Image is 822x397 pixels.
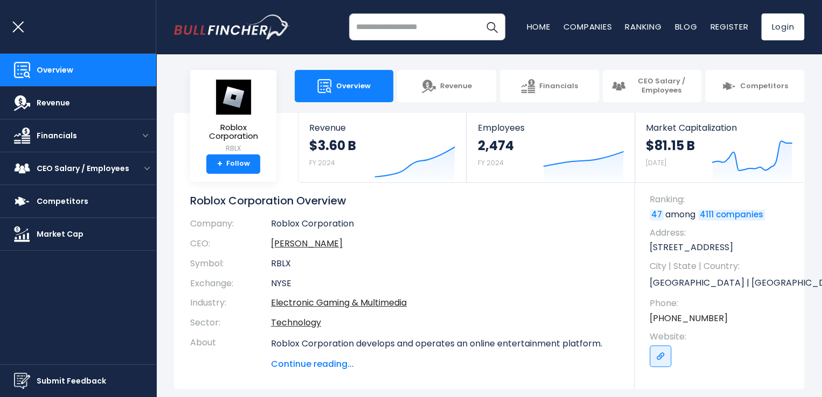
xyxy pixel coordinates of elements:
[206,154,260,174] a: +Follow
[650,260,793,272] span: City | State | Country:
[309,123,455,133] span: Revenue
[710,21,748,32] a: Register
[539,82,578,91] span: Financials
[466,113,634,182] a: Employees 2,474 FY 2024
[271,254,618,274] td: RBLX
[37,229,83,240] span: Market Cap
[135,133,156,138] button: open menu
[650,209,793,221] p: among
[397,70,496,102] a: Revenue
[674,21,697,32] a: Blog
[500,70,599,102] a: Financials
[190,194,618,208] h1: Roblox Corporation Overview
[646,137,695,154] strong: $81.15 B
[478,13,505,40] button: Search
[477,158,503,167] small: FY 2024
[650,194,793,205] span: Ranking:
[271,316,321,329] a: Technology
[526,21,550,32] a: Home
[630,77,693,95] span: CEO Salary / Employees
[37,196,88,207] span: Competitors
[646,158,666,167] small: [DATE]
[650,210,664,221] a: 47
[646,123,792,133] span: Market Capitalization
[190,254,271,274] th: Symbol:
[37,130,77,141] span: Financials
[309,137,356,154] strong: $3.60 B
[271,296,407,309] a: Electronic Gaming & Multimedia
[309,158,335,167] small: FY 2024
[217,159,222,169] strong: +
[625,21,661,32] a: Ranking
[650,242,793,253] p: [STREET_ADDRESS]
[650,313,728,324] a: [PHONE_NUMBER]
[603,70,702,102] a: CEO Salary / Employees
[37,375,106,387] span: Submit Feedback
[190,313,271,333] th: Sector:
[190,234,271,254] th: CEO:
[37,163,129,174] span: CEO Salary / Employees
[199,123,268,141] span: Roblox Corporation
[199,144,268,153] small: RBLX
[271,237,343,250] a: ceo
[198,79,268,154] a: Roblox Corporation RBLX
[174,15,290,39] img: bullfincher logo
[190,274,271,294] th: Exchange:
[650,297,793,309] span: Phone:
[37,65,73,76] span: Overview
[650,275,793,291] p: [GEOGRAPHIC_DATA] | [GEOGRAPHIC_DATA] | US
[650,345,671,367] a: Go to link
[563,21,612,32] a: Companies
[635,113,803,182] a: Market Capitalization $81.15 B [DATE]
[190,293,271,313] th: Industry:
[740,82,788,91] span: Competitors
[698,210,765,221] a: 4111 companies
[174,15,290,39] a: Go to homepage
[440,82,472,91] span: Revenue
[477,123,623,133] span: Employees
[336,82,370,91] span: Overview
[271,274,618,294] td: NYSE
[650,227,793,239] span: Address:
[477,137,513,154] strong: 2,474
[650,331,793,343] span: Website:
[761,13,804,40] a: Login
[138,166,156,171] button: open menu
[190,218,271,234] th: Company:
[298,113,466,182] a: Revenue $3.60 B FY 2024
[271,218,618,234] td: Roblox Corporation
[271,358,618,371] span: Continue reading...
[190,333,271,371] th: About
[705,70,804,102] a: Competitors
[37,97,70,109] span: Revenue
[295,70,394,102] a: Overview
